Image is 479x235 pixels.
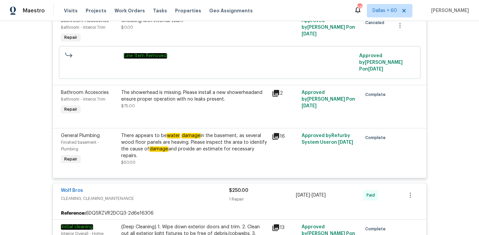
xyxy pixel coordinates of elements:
[296,193,310,198] span: [DATE]
[175,7,201,14] span: Properties
[86,7,106,14] span: Projects
[121,132,268,159] div: There appears to be in the basement, as several wood floor panels are heaving. Please inspect the...
[302,32,317,36] span: [DATE]
[272,132,298,140] div: 16
[365,226,388,232] span: Complete
[61,97,105,101] span: Bathroom - Interior Trim
[373,7,397,14] span: Dallas + 60
[302,133,353,145] span: Approved by Refurby System User on
[368,67,383,72] span: [DATE]
[302,90,355,108] span: Approved by [PERSON_NAME] P on
[61,133,100,138] span: General Plumbing
[62,34,80,41] span: Repair
[229,196,296,203] div: 1 Repair
[153,8,167,13] span: Tasks
[367,192,378,199] span: Paid
[149,146,168,152] em: damage
[229,188,248,193] span: $250.00
[365,19,387,26] span: Canceled
[302,18,355,36] span: Approved by [PERSON_NAME] P on
[121,89,268,103] div: The showerhead is missing. Please install a new showerheadand ensure proper operation with no lea...
[272,224,298,232] div: 13
[365,134,388,141] span: Complete
[62,156,80,162] span: Repair
[61,90,109,95] span: Bathroom Accesories
[61,210,86,217] b: Reference:
[302,104,317,108] span: [DATE]
[428,7,469,14] span: [PERSON_NAME]
[121,160,136,164] span: $50.00
[338,140,353,145] span: [DATE]
[121,25,133,29] span: $0.00
[181,133,201,138] em: damage
[53,207,426,219] div: 6DQSRZVR2DCQ3-2d6e16306
[61,195,229,202] span: CLEANING, CLEANING_MAINTENANCE
[23,7,45,14] span: Maestro
[365,91,388,98] span: Complete
[359,53,403,72] span: Approved by [PERSON_NAME] P on
[114,7,145,14] span: Work Orders
[61,188,83,193] a: Wolf Bros
[124,53,167,58] em: Line Item Removed
[272,89,298,97] div: 2
[121,104,135,108] span: $75.00
[357,4,362,11] div: 589
[312,193,326,198] span: [DATE]
[62,106,80,113] span: Repair
[61,25,105,29] span: Bathroom - Interior Trim
[296,192,326,199] span: -
[64,7,78,14] span: Visits
[61,224,93,230] em: Initial cleaning
[167,133,180,138] em: water
[61,140,99,151] span: Finished basement - Plumbing
[209,7,253,14] span: Geo Assignments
